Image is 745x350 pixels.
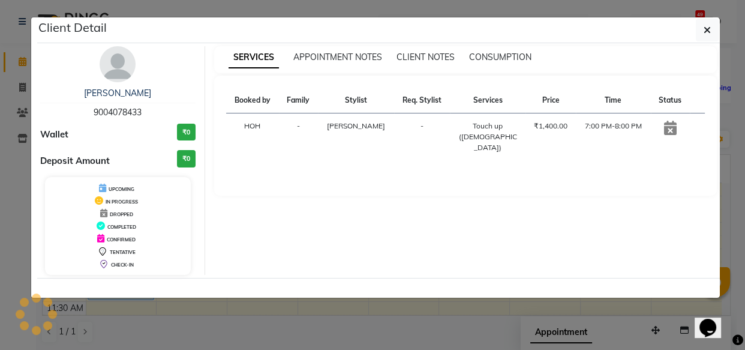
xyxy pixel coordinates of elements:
th: Stylist [318,88,394,113]
span: CHECK-IN [111,262,134,268]
span: TENTATIVE [110,249,136,255]
span: APPOINTMENT NOTES [293,52,382,62]
img: avatar [100,46,136,82]
span: CONFIRMED [107,237,136,243]
a: [PERSON_NAME] [84,88,151,98]
span: [PERSON_NAME] [327,121,385,130]
td: - [394,113,450,161]
span: SERVICES [229,47,279,68]
iframe: chat widget [695,302,733,338]
h5: Client Detail [38,19,107,37]
td: 7:00 PM-8:00 PM [576,113,651,161]
span: Deposit Amount [40,154,110,168]
span: DROPPED [110,211,133,217]
span: CLIENT NOTES [396,52,455,62]
th: Family [279,88,318,113]
span: 9004078433 [94,107,142,118]
th: Status [651,88,690,113]
th: Price [525,88,576,113]
div: Touch up ([DEMOGRAPHIC_DATA]) [457,121,518,153]
span: Wallet [40,128,68,142]
div: ₹1,400.00 [533,121,569,131]
th: Req. Stylist [394,88,450,113]
span: CONSUMPTION [469,52,531,62]
span: UPCOMING [109,186,134,192]
h3: ₹0 [177,124,196,141]
th: Time [576,88,651,113]
span: COMPLETED [107,224,136,230]
td: HOH [226,113,279,161]
td: - [279,113,318,161]
th: Services [450,88,525,113]
th: Booked by [226,88,279,113]
h3: ₹0 [177,150,196,167]
span: IN PROGRESS [106,199,138,205]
